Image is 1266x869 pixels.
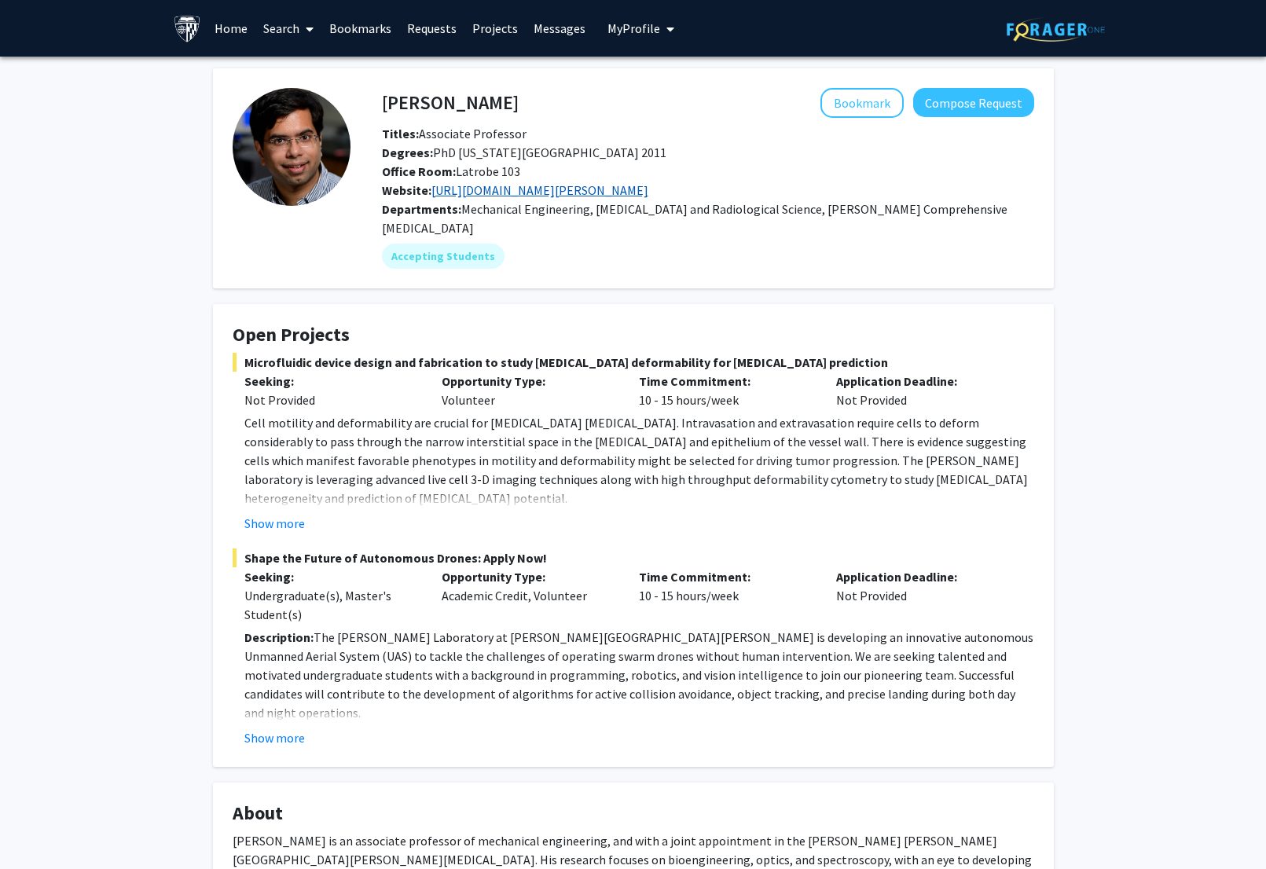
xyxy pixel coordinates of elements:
[382,201,1007,236] span: Mechanical Engineering, [MEDICAL_DATA] and Radiological Science, [PERSON_NAME] Comprehensive [MED...
[824,567,1022,624] div: Not Provided
[399,1,464,56] a: Requests
[464,1,526,56] a: Projects
[836,567,1010,586] p: Application Deadline:
[442,372,615,390] p: Opportunity Type:
[639,372,813,390] p: Time Commitment:
[431,182,648,198] a: Opens in a new tab
[382,126,419,141] b: Titles:
[627,372,824,409] div: 10 - 15 hours/week
[244,628,1034,722] p: The [PERSON_NAME] Laboratory at [PERSON_NAME][GEOGRAPHIC_DATA][PERSON_NAME] is developing an inno...
[639,567,813,586] p: Time Commitment:
[382,145,433,160] b: Degrees:
[244,629,314,645] strong: Description:
[321,1,399,56] a: Bookmarks
[255,1,321,56] a: Search
[382,163,456,179] b: Office Room:
[824,372,1022,409] div: Not Provided
[382,182,431,198] b: Website:
[244,514,305,533] button: Show more
[233,353,1034,372] span: Microfluidic device design and fabrication to study [MEDICAL_DATA] deformability for [MEDICAL_DAT...
[526,1,593,56] a: Messages
[442,567,615,586] p: Opportunity Type:
[244,390,418,409] div: Not Provided
[174,15,201,42] img: Johns Hopkins University Logo
[244,567,418,586] p: Seeking:
[244,372,418,390] p: Seeking:
[207,1,255,56] a: Home
[836,372,1010,390] p: Application Deadline:
[233,324,1034,346] h4: Open Projects
[382,163,520,179] span: Latrobe 103
[1007,17,1105,42] img: ForagerOne Logo
[913,88,1034,117] button: Compose Request to Ishan Barman
[233,548,1034,567] span: Shape the Future of Autonomous Drones: Apply Now!
[233,802,1034,825] h4: About
[244,728,305,747] button: Show more
[244,586,418,624] div: Undergraduate(s), Master's Student(s)
[382,145,666,160] span: PhD [US_STATE][GEOGRAPHIC_DATA] 2011
[382,88,519,117] h4: [PERSON_NAME]
[382,244,505,269] mat-chip: Accepting Students
[607,20,660,36] span: My Profile
[820,88,904,118] button: Add Ishan Barman to Bookmarks
[627,567,824,624] div: 10 - 15 hours/week
[382,201,461,217] b: Departments:
[430,567,627,624] div: Academic Credit, Volunteer
[430,372,627,409] div: Volunteer
[12,798,67,857] iframe: Chat
[244,413,1034,508] p: Cell motility and deformability are crucial for [MEDICAL_DATA] [MEDICAL_DATA]. Intravasation and ...
[382,126,527,141] span: Associate Professor
[233,88,350,206] img: Profile Picture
